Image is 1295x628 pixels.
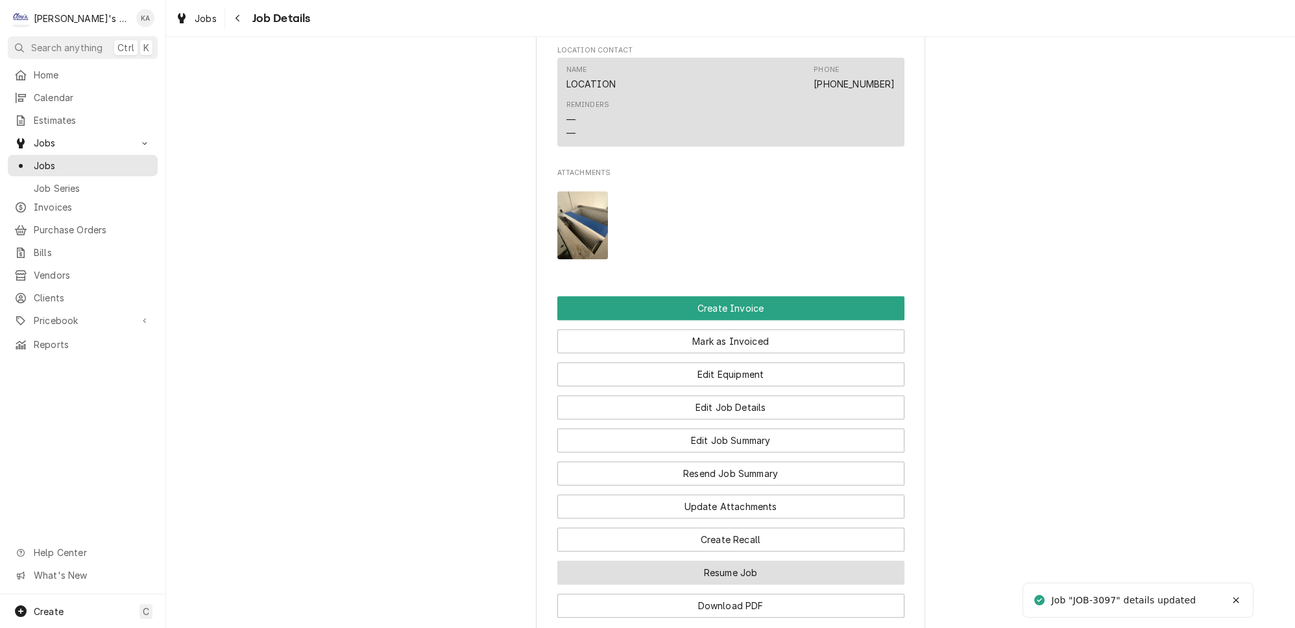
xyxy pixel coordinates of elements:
[228,8,248,29] button: Navigate back
[557,362,904,386] button: Edit Equipment
[557,585,904,618] div: Button Group Row
[34,181,151,195] span: Job Series
[8,542,158,563] a: Go to Help Center
[557,428,904,452] button: Edit Job Summary
[34,268,151,282] span: Vendors
[814,65,839,75] div: Phone
[557,518,904,552] div: Button Group Row
[1051,594,1198,607] div: Job "JOB-3097" details updated
[557,419,904,452] div: Button Group Row
[566,100,609,139] div: Reminders
[8,132,158,154] a: Go to Jobs
[557,296,904,320] button: Create Invoice
[34,68,151,82] span: Home
[557,58,904,152] div: Location Contact List
[8,155,158,176] a: Jobs
[34,314,132,327] span: Pricebook
[170,8,222,29] a: Jobs
[557,296,904,618] div: Button Group
[557,594,904,618] button: Download PDF
[12,9,30,27] div: Clay's Refrigeration's Avatar
[557,461,904,485] button: Resend Job Summary
[557,494,904,518] button: Update Attachments
[34,136,132,150] span: Jobs
[12,9,30,27] div: C
[8,110,158,131] a: Estimates
[814,65,895,91] div: Phone
[557,561,904,585] button: Resume Job
[34,246,151,259] span: Bills
[8,219,158,240] a: Purchase Orders
[557,353,904,386] div: Button Group Row
[8,36,158,59] button: Search anythingCtrlK
[8,87,158,108] a: Calendar
[557,45,904,152] div: Location Contact
[557,395,904,419] button: Edit Job Details
[8,310,158,331] a: Go to Pricebook
[248,10,311,27] span: Job Details
[557,45,904,56] span: Location Contact
[557,181,904,270] span: Attachments
[566,65,616,91] div: Name
[143,605,149,618] span: C
[8,178,158,199] a: Job Series
[8,287,158,308] a: Clients
[557,552,904,585] div: Button Group Row
[557,329,904,353] button: Mark as Invoiced
[557,191,609,259] img: h9StfN6cQnKE3xfwmc28
[34,12,129,25] div: [PERSON_NAME]'s Refrigeration
[8,64,158,86] a: Home
[814,78,895,89] a: [PHONE_NUMBER]
[557,168,904,178] span: Attachments
[34,200,151,214] span: Invoices
[557,320,904,353] div: Button Group Row
[34,338,151,351] span: Reports
[557,58,904,146] div: Contact
[557,452,904,485] div: Button Group Row
[557,528,904,552] button: Create Recall
[557,485,904,518] div: Button Group Row
[34,113,151,127] span: Estimates
[566,65,587,75] div: Name
[34,91,151,104] span: Calendar
[8,242,158,263] a: Bills
[8,334,158,355] a: Reports
[8,196,158,218] a: Invoices
[566,126,575,140] div: —
[34,546,150,559] span: Help Center
[566,113,575,126] div: —
[136,9,154,27] div: Korey Austin's Avatar
[34,223,151,237] span: Purchase Orders
[557,168,904,269] div: Attachments
[566,77,616,91] div: LOCATION
[143,41,149,54] span: K
[8,564,158,586] a: Go to What's New
[557,296,904,320] div: Button Group Row
[31,41,103,54] span: Search anything
[34,606,64,617] span: Create
[136,9,154,27] div: KA
[566,100,609,110] div: Reminders
[8,264,158,286] a: Vendors
[117,41,134,54] span: Ctrl
[557,386,904,419] div: Button Group Row
[195,12,217,25] span: Jobs
[34,568,150,582] span: What's New
[34,159,151,172] span: Jobs
[34,291,151,305] span: Clients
